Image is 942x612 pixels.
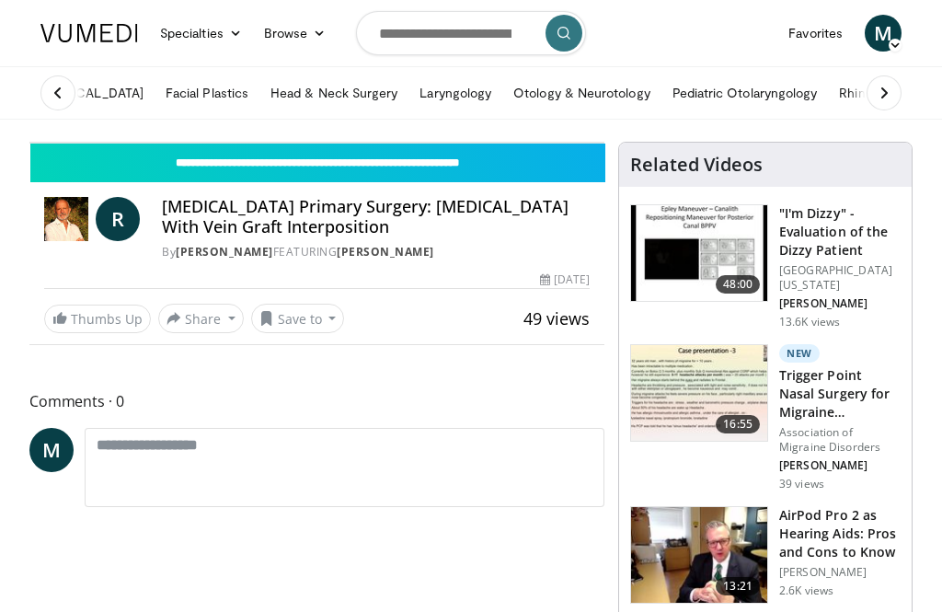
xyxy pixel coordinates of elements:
[630,204,901,329] a: 48:00 "I'm Dizzy" - Evaluation of the Dizzy Patient [GEOGRAPHIC_DATA][US_STATE] [PERSON_NAME] 13....
[356,11,586,55] input: Search topics, interventions
[865,15,902,52] a: M
[29,428,74,472] a: M
[779,204,901,260] h3: "I'm Dizzy" - Evaluation of the Dizzy Patient
[631,507,767,603] img: a78774a7-53a7-4b08-bcf0-1e3aa9dc638f.150x105_q85_crop-smart_upscale.jpg
[337,244,434,260] a: [PERSON_NAME]
[176,244,273,260] a: [PERSON_NAME]
[155,75,259,111] a: Facial Plastics
[44,305,151,333] a: Thumbs Up
[716,415,760,433] span: 16:55
[259,75,408,111] a: Head & Neck Surgery
[779,425,901,455] p: Association of Migraine Disorders
[779,458,901,473] p: [PERSON_NAME]
[661,75,829,111] a: Pediatric Otolaryngology
[777,15,854,52] a: Favorites
[631,345,767,441] img: fb121519-7efd-4119-8941-0107c5611251.150x105_q85_crop-smart_upscale.jpg
[44,197,88,241] img: Dr Robert Vincent
[779,315,840,329] p: 13.6K views
[158,304,244,333] button: Share
[630,344,901,491] a: 16:55 New Trigger Point Nasal Surgery for Migraine Headaches Association of Migraine Disorders [P...
[779,477,824,491] p: 39 views
[716,577,760,595] span: 13:21
[779,344,820,363] p: New
[162,197,590,237] h4: [MEDICAL_DATA] Primary Surgery: [MEDICAL_DATA] With Vein Graft Interposition
[523,307,590,329] span: 49 views
[779,583,833,598] p: 2.6K views
[29,389,604,413] span: Comments 0
[630,506,901,604] a: 13:21 AirPod Pro 2 as Hearing Aids: Pros and Cons to Know [PERSON_NAME] 2.6K views
[631,205,767,301] img: 5373e1fe-18ae-47e7-ad82-0c604b173657.150x105_q85_crop-smart_upscale.jpg
[779,296,901,311] p: [PERSON_NAME]
[251,304,345,333] button: Save to
[149,15,253,52] a: Specialties
[716,275,760,294] span: 48:00
[162,244,590,260] div: By FEATURING
[779,263,901,293] p: [GEOGRAPHIC_DATA][US_STATE]
[253,15,338,52] a: Browse
[408,75,502,111] a: Laryngology
[779,366,901,421] h3: Trigger Point Nasal Surgery for Migraine Headaches
[779,565,901,580] p: [PERSON_NAME]
[630,154,763,176] h4: Related Videos
[540,271,590,288] div: [DATE]
[779,506,901,561] h3: AirPod Pro 2 as Hearing Aids: Pros and Cons to Know
[96,197,140,241] a: R
[40,24,138,42] img: VuMedi Logo
[502,75,661,111] a: Otology & Neurotology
